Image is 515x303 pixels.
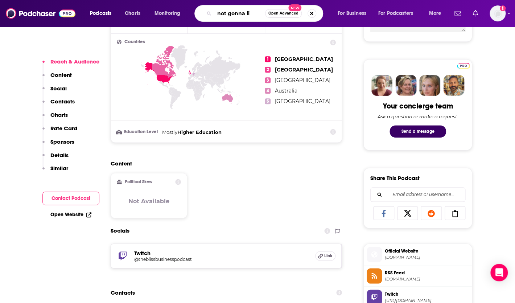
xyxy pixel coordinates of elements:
img: Jon Profile [443,75,464,96]
span: Monitoring [154,8,180,19]
a: Show notifications dropdown [470,7,481,20]
p: Contacts [50,98,75,105]
a: Share on Reddit [421,206,442,220]
span: Link [324,253,332,259]
span: For Podcasters [378,8,413,19]
button: open menu [424,8,450,19]
a: Open Website [50,212,91,218]
img: Barbara Profile [395,75,416,96]
span: anchor.fm [385,276,469,282]
div: Open Intercom Messenger [490,264,508,281]
h3: Education Level [117,130,159,134]
button: Reach & Audience [42,58,99,71]
button: open menu [374,8,424,19]
a: Charts [120,8,145,19]
span: 3 [265,77,271,83]
button: open menu [85,8,121,19]
span: [GEOGRAPHIC_DATA] [275,77,330,83]
input: Email address or username... [376,188,459,201]
span: 5 [265,98,271,104]
p: Rate Card [50,125,77,132]
h3: Share This Podcast [370,175,420,181]
p: Reach & Audience [50,58,99,65]
div: Search followers [370,187,465,202]
a: Share on Facebook [373,206,394,220]
span: 1 [265,56,271,62]
a: Official Website[DOMAIN_NAME] [367,247,469,262]
button: Send a message [390,125,446,138]
span: For Business [338,8,366,19]
button: Contacts [42,98,75,111]
button: Charts [42,111,68,125]
button: Rate Card [42,125,77,138]
h2: Socials [111,224,129,238]
button: Sponsors [42,138,74,152]
a: Pro website [457,62,470,69]
p: Sponsors [50,138,74,145]
span: Logged in as ChelseaCoynePR [490,5,506,21]
button: Open AdvancedNew [265,9,302,18]
h2: Political Skew [125,179,152,184]
span: Mostly [162,129,177,135]
div: Search podcasts, credits, & more... [201,5,330,22]
h2: Contacts [111,286,135,299]
span: Countries [124,40,145,44]
span: theblisspodcast.com [385,255,469,260]
a: Share on X/Twitter [397,206,418,220]
div: Your concierge team [383,102,453,111]
img: Sydney Profile [371,75,392,96]
img: Podchaser - Follow, Share and Rate Podcasts [6,7,75,20]
input: Search podcasts, credits, & more... [214,8,265,19]
span: Higher Education [177,129,222,135]
button: open menu [333,8,375,19]
a: Link [315,251,335,261]
span: [GEOGRAPHIC_DATA] [275,98,330,105]
img: User Profile [490,5,506,21]
p: Social [50,85,67,92]
span: Twitch [385,291,469,297]
span: Podcasts [90,8,111,19]
span: https://www.twitch.tv/theblissbusinesspodcast [385,298,469,303]
div: Ask a question or make a request. [378,114,458,119]
span: [GEOGRAPHIC_DATA] [275,56,333,62]
span: Official Website [385,248,469,254]
button: Content [42,71,72,85]
svg: Add a profile image [500,5,506,11]
span: [GEOGRAPHIC_DATA] [275,66,333,73]
span: New [288,4,301,11]
button: Details [42,152,69,165]
p: Charts [50,111,68,118]
span: RSS Feed [385,269,469,276]
button: Show profile menu [490,5,506,21]
p: Content [50,71,72,78]
p: Similar [50,165,68,172]
button: Similar [42,165,68,178]
h3: Not Available [128,198,169,205]
a: Copy Link [445,206,466,220]
a: Show notifications dropdown [452,7,464,20]
button: Contact Podcast [42,192,99,205]
h5: Twitch [134,250,309,257]
span: More [429,8,441,19]
h2: Content [111,160,336,167]
button: open menu [149,8,190,19]
span: 2 [265,67,271,73]
img: Jules Profile [419,75,440,96]
img: Podchaser Pro [457,63,470,69]
span: Australia [275,87,297,94]
a: @theblissbusinesspodcast [134,257,309,262]
a: RSS Feed[DOMAIN_NAME] [367,268,469,283]
span: 4 [265,88,271,94]
p: Details [50,152,69,159]
span: Charts [125,8,140,19]
span: Open Advanced [268,12,298,15]
button: Social [42,85,67,98]
h5: @theblissbusinesspodcast [134,257,250,262]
